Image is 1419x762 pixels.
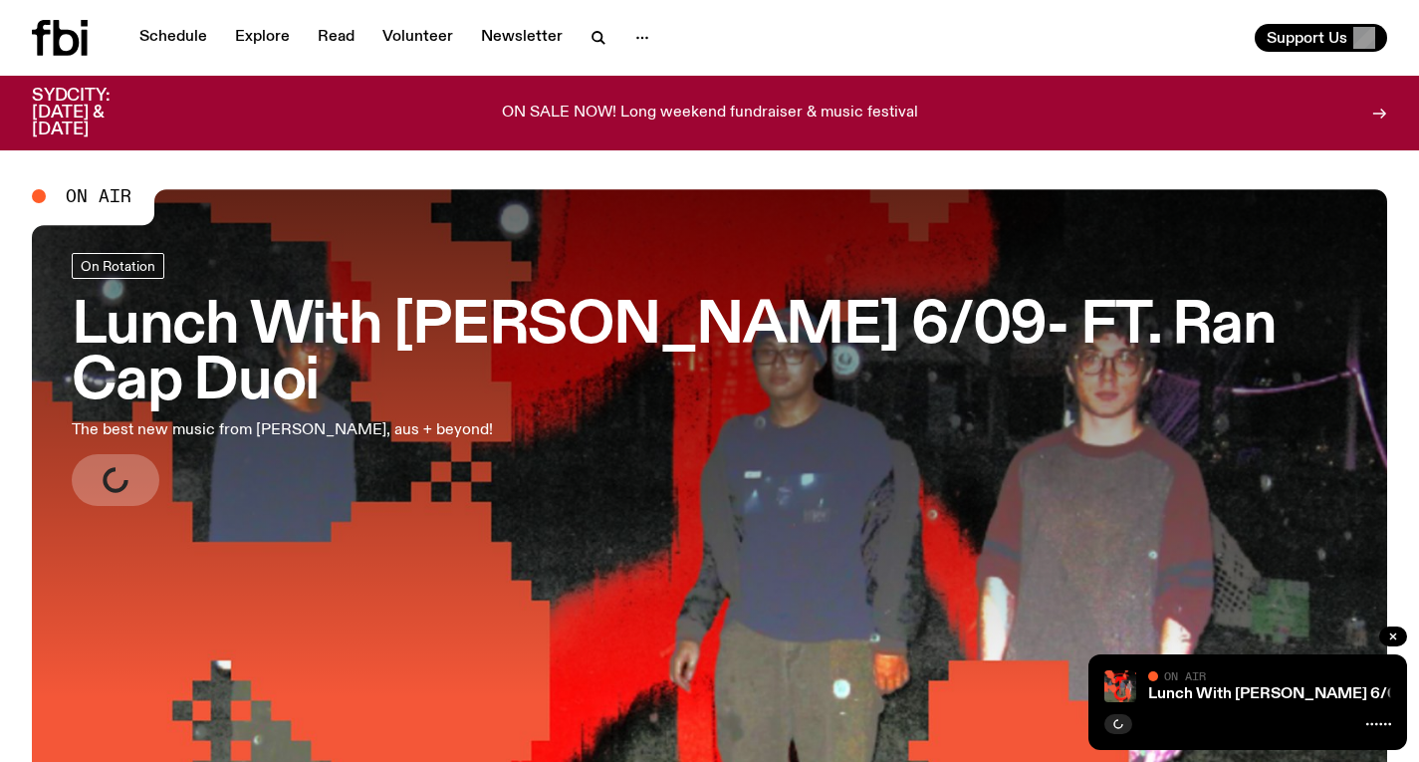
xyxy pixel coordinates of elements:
[72,253,164,279] a: On Rotation
[306,24,366,52] a: Read
[72,299,1347,410] h3: Lunch With [PERSON_NAME] 6/09- FT. Ran Cap Duoi
[502,105,918,123] p: ON SALE NOW! Long weekend fundraiser & music festival
[81,258,155,273] span: On Rotation
[223,24,302,52] a: Explore
[1267,29,1347,47] span: Support Us
[1164,669,1206,682] span: On Air
[72,253,1347,506] a: Lunch With [PERSON_NAME] 6/09- FT. Ran Cap DuoiThe best new music from [PERSON_NAME], aus + beyond!
[469,24,575,52] a: Newsletter
[66,187,131,205] span: On Air
[127,24,219,52] a: Schedule
[32,88,159,138] h3: SYDCITY: [DATE] & [DATE]
[1255,24,1387,52] button: Support Us
[72,418,582,442] p: The best new music from [PERSON_NAME], aus + beyond!
[370,24,465,52] a: Volunteer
